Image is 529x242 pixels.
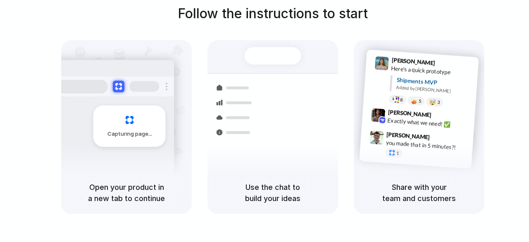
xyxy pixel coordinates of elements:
div: Shipments MVP [396,76,473,89]
div: 🤯 [429,99,436,105]
h5: Share with your team and customers [364,182,474,204]
span: 9:42 AM [434,112,451,122]
h5: Use the chat to build your ideas [217,182,328,204]
span: [PERSON_NAME] [386,130,430,142]
span: 1 [396,151,399,156]
span: Capturing page [107,130,153,138]
span: 3 [437,100,440,105]
span: 5 [419,99,422,103]
div: Here's a quick prototype [391,64,474,78]
div: Added by [PERSON_NAME] [396,84,472,96]
span: [PERSON_NAME] [388,108,431,120]
h5: Open your product in a new tab to continue [71,182,182,204]
div: Exactly what we need! ✅ [387,116,470,130]
div: you made that in 5 minutes?! [386,138,468,152]
span: 8 [400,98,403,102]
h1: Follow the instructions to start [178,4,368,24]
span: 9:47 AM [432,134,449,144]
span: 9:41 AM [438,60,455,69]
span: [PERSON_NAME] [391,55,435,67]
